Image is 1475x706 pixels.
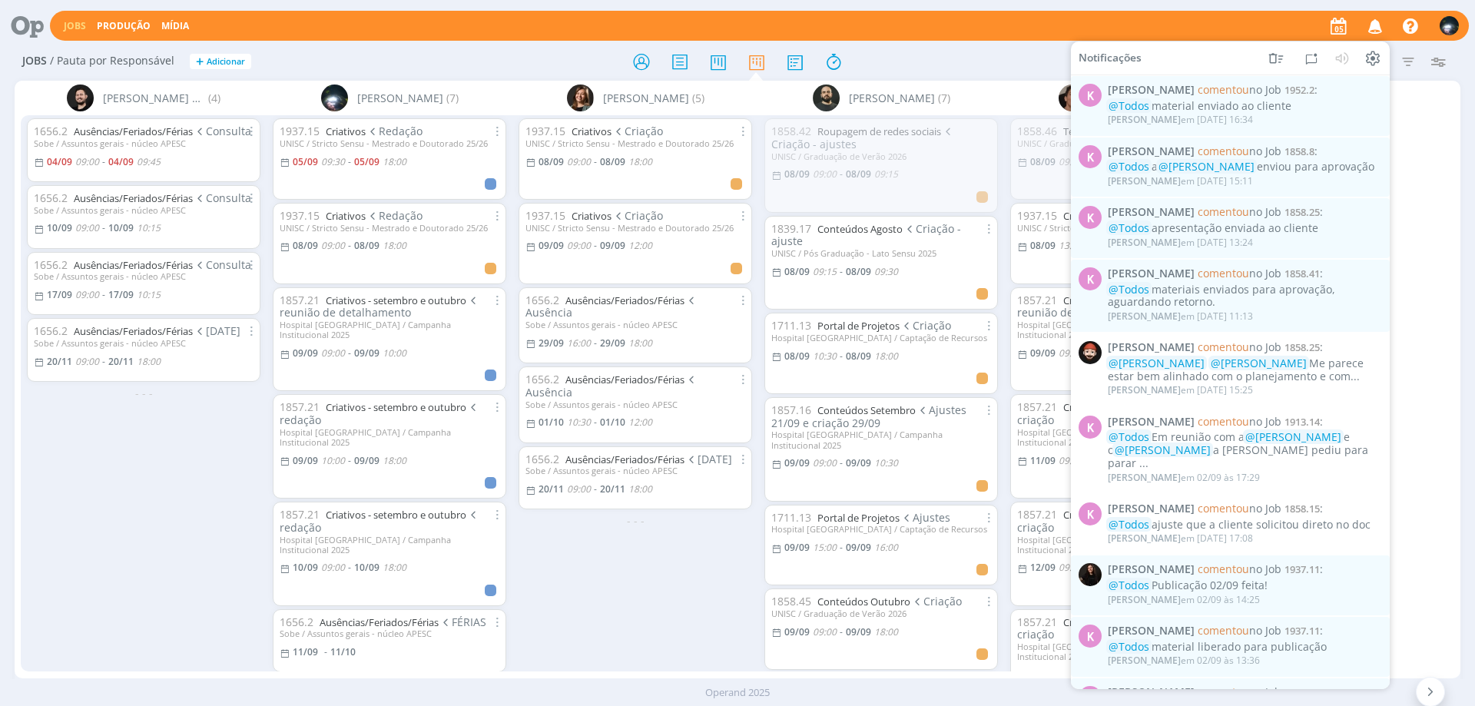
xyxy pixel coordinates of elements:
: 09/09 [1030,346,1056,360]
div: Publicação 02/09 feita! [1108,579,1381,592]
span: Notificações [1079,51,1142,65]
span: 1858.8 [1284,144,1314,157]
div: K [1079,625,1102,648]
div: em [DATE] 17:08 [1108,533,1253,544]
span: no Job [1198,623,1281,638]
span: [PERSON_NAME] [1108,206,1195,219]
: 10/09 [47,221,72,234]
div: UNISC / Stricto Sensu - Mestrado e Doutorado 25/26 [280,223,499,233]
a: Criativos [326,124,366,138]
span: 1937.15 [1017,208,1057,223]
img: L [567,85,594,111]
span: comentou [1198,562,1249,576]
a: Criativos [1063,209,1103,223]
span: 1656.2 [34,191,68,205]
: 09:45 [137,155,161,168]
span: [PERSON_NAME] [603,90,689,106]
div: material liberado para publicação [1108,640,1381,653]
span: : [1108,267,1381,280]
span: 1656.2 [525,372,559,386]
: 08/09 [600,155,625,168]
: 13:00 [1059,239,1082,252]
span: Criação [900,318,951,333]
div: Hospital [GEOGRAPHIC_DATA] / Campanha Institucional 2025 [1017,427,1237,447]
span: Redação [366,208,423,223]
button: +Adicionar [190,54,251,70]
span: comentou [1198,143,1249,157]
div: Hospital [GEOGRAPHIC_DATA] / Campanha Institucional 2025 [280,427,499,447]
a: Conteúdos Setembro [817,403,916,417]
: 18:00 [874,350,898,363]
span: [DATE] [684,452,732,466]
span: 1857.21 [1017,293,1057,307]
: 08/09 [846,265,871,278]
span: 1937.11 [1284,624,1320,638]
button: Jobs [59,20,91,32]
div: em [DATE] 11:13 [1108,311,1253,322]
span: criação [1017,399,1217,427]
div: Sobe / Assuntos gerais - núcleo APESC [34,271,254,281]
span: [PERSON_NAME] [1108,144,1195,157]
span: @Todos [1109,281,1149,296]
a: Criativos - setembro e outubro [326,508,466,522]
span: : [1108,84,1381,97]
: 18:00 [628,155,652,168]
span: Ausência [525,372,698,399]
span: (7) [446,90,459,106]
: 09:00 [321,239,345,252]
a: Conteúdos Outubro [817,595,910,608]
: - [594,418,597,427]
span: 1937.15 [280,208,320,223]
span: : [1108,625,1381,638]
span: comentou [1198,82,1249,97]
a: Roupagem de redes sociais [817,124,941,138]
: 09/09 [354,454,380,467]
div: em 02/09 às 14:25 [1108,594,1260,605]
span: @Todos [1109,159,1149,174]
span: [PERSON_NAME] [1108,84,1195,97]
span: 1858.25 [1284,340,1320,354]
: 18:00 [383,454,406,467]
: 08/09 [784,350,810,363]
: 20/11 [108,355,134,368]
span: 1656.2 [34,257,68,272]
: 09:00 [567,239,591,252]
span: 1711.13 [771,318,811,333]
a: Criativos [326,209,366,223]
span: Criação - ajuste [771,221,961,249]
: 10:30 [874,456,898,469]
span: : [1108,563,1381,576]
: 08/09 [784,265,810,278]
div: materiais enviados para aprovação, aguardando retorno. [1108,283,1381,309]
div: Sobe / Assuntos gerais - núcleo APESC [34,338,254,348]
span: @Todos [1109,578,1149,592]
span: Consulta [193,124,251,138]
: 08/09 [846,167,871,181]
div: UNISC / Stricto Sensu - Mestrado e Doutorado 25/26 [525,223,745,233]
span: [PERSON_NAME] Granata [103,90,205,106]
: - [594,339,597,348]
span: 1937.11 [1284,562,1320,576]
span: (5) [692,90,704,106]
div: em 02/09 às 13:36 [1108,655,1260,666]
div: Sobe / Assuntos gerais - núcleo APESC [525,399,745,409]
span: (4) [208,90,220,106]
: - [102,157,105,167]
div: em [DATE] 15:25 [1108,385,1253,396]
button: G [1439,12,1460,39]
span: : [1108,685,1381,698]
span: 1858.41 [1284,267,1320,280]
: 09:00 [567,155,591,168]
: 08/09 [846,350,871,363]
a: Ausências/Feriados/Férias [74,124,193,138]
: 10:15 [137,221,161,234]
span: Criação - ajustes [771,124,954,151]
span: [PERSON_NAME] [1108,415,1195,428]
span: 1952.2 [1284,83,1314,97]
div: K [1079,206,1102,229]
span: [PERSON_NAME] [1108,502,1195,515]
span: @[PERSON_NAME] [1109,356,1205,370]
span: : [1108,415,1381,428]
span: 1913.14 [1284,414,1320,428]
span: : [1108,206,1381,219]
